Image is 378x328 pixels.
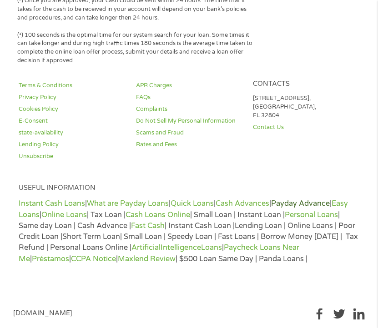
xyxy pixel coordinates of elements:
[253,123,360,132] a: Contact Us
[314,308,325,320] img: facebook.svg
[19,117,125,125] a: E-Consent
[253,94,360,120] p: [STREET_ADDRESS], [GEOGRAPHIC_DATA], FL 32804.
[17,31,254,65] p: (³) 100 seconds is the optimal time for our system search for your loan. Some times it can take l...
[19,81,125,90] a: Terms & Conditions
[201,243,222,252] a: Loans
[19,140,125,149] a: Lending Policy
[118,254,176,263] a: Maxlend Review
[161,243,201,252] a: Intelligence
[19,105,125,114] a: Cookies Policy
[19,152,125,161] a: Unsubscribe
[353,308,365,320] img: linkedin.svg
[136,140,242,149] a: Rates and Fees
[126,210,190,219] a: Cash Loans Online
[136,105,242,114] a: Complaints
[216,199,269,208] a: Cash Advances
[19,93,125,102] a: Privacy Policy
[171,199,214,208] a: Quick Loans
[19,199,85,208] a: Instant Cash Loans
[136,117,242,125] a: Do Not Sell My Personal Information
[285,210,338,219] a: Personal Loans
[19,198,359,264] p: | | | | | | | Tax Loan | | Small Loan | Instant Loan | | Same day Loan | Cash Advance | | Instant...
[136,93,242,102] a: FAQs
[271,199,330,208] a: Payday Advance
[13,308,72,320] div: [DOMAIN_NAME]
[253,80,360,89] h4: Contacts
[136,129,242,137] a: Scams and Fraud
[32,254,69,263] a: Préstamos
[87,199,169,208] a: What are Payday Loans
[333,308,345,320] img: twitter.svg
[131,221,165,230] a: Fast Cash
[41,210,87,219] a: Online Loans
[19,129,125,137] a: state-availability
[131,243,161,252] a: Artificial
[136,81,242,90] a: APR Charges
[19,199,348,219] a: Easy Loans
[19,184,359,193] h4: Useful Information
[71,254,116,263] a: CCPA Notice
[19,243,299,263] a: Paycheck Loans Near Me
